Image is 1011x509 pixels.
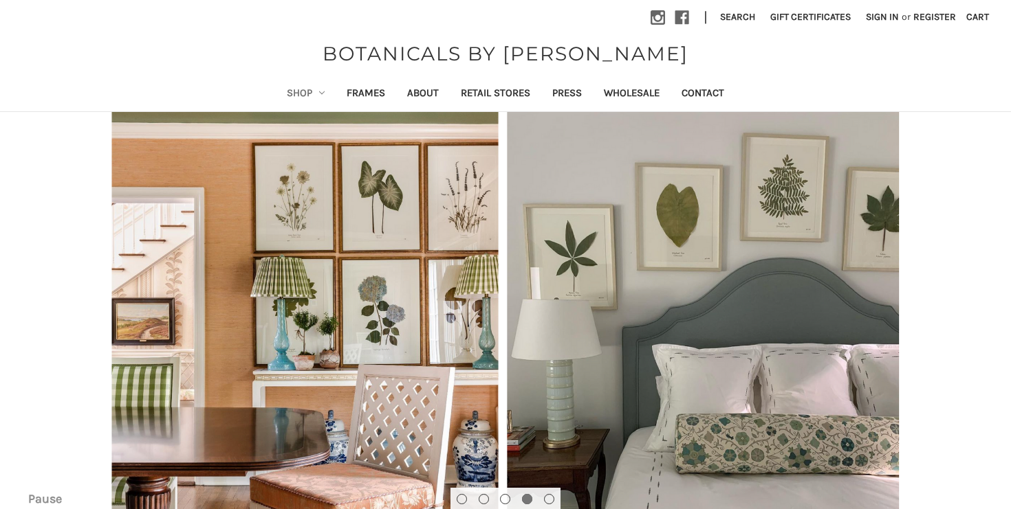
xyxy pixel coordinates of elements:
span: Cart [966,11,989,23]
a: Retail Stores [450,78,541,111]
a: BOTANICALS BY [PERSON_NAME] [316,39,695,68]
span: or [900,10,912,24]
button: Go to slide 5 of 5 [544,494,554,504]
a: Shop [276,78,336,111]
a: About [396,78,450,111]
button: Go to slide 4 of 5, active [522,494,532,504]
button: Go to slide 2 of 5 [479,494,489,504]
li: | [699,7,713,29]
a: Wholesale [593,78,671,111]
button: Go to slide 3 of 5 [500,494,510,504]
a: Press [541,78,593,111]
a: Frames [336,78,396,111]
a: Contact [671,78,735,111]
button: Go to slide 1 of 5 [457,494,467,504]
